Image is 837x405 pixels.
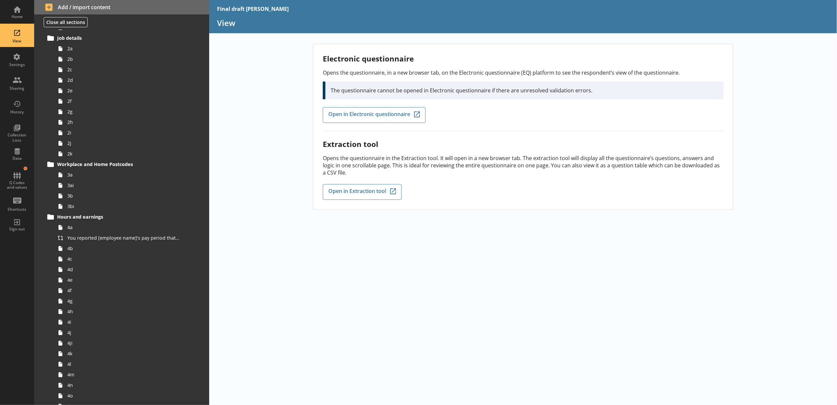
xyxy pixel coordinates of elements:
[55,96,209,107] a: 2f
[55,75,209,85] a: 2d
[55,285,209,296] a: 4f
[55,85,209,96] a: 2e
[57,35,177,41] span: Job details
[6,62,29,67] div: Settings
[67,151,179,157] span: 2k
[55,64,209,75] a: 2c
[45,33,209,43] a: Job details
[48,159,209,212] li: Workplace and Home Postcodes3a3ai3b3bi
[55,222,209,233] a: 4a
[67,224,179,230] span: 4a
[328,111,410,119] span: Open in Electronic questionnaire
[6,38,29,44] div: View
[67,287,179,294] span: 4f
[55,138,209,149] a: 2j
[55,170,209,180] a: 3a
[55,201,209,212] a: 3bi
[55,296,209,306] a: 4g
[55,128,209,138] a: 2i
[67,235,179,241] span: You reported [employee name]'s pay period that included [Reference Date] to be [Untitled answer]....
[55,359,209,369] a: 4l
[6,226,29,232] div: Sign out
[331,87,718,94] p: The questionnaire cannot be opened in Electronic questionnaire if there are unresolved validation...
[55,54,209,64] a: 2b
[67,245,179,251] span: 4b
[67,193,179,199] span: 3b
[67,77,179,83] span: 2d
[217,18,829,28] h1: View
[67,340,179,346] span: 4ji
[55,317,209,327] a: 4i
[67,319,179,325] span: 4i
[67,266,179,273] span: 4d
[67,298,179,304] span: 4g
[67,119,179,125] span: 2h
[55,391,209,401] a: 4o
[67,393,179,399] span: 4o
[45,4,198,11] span: Add / import content
[55,117,209,128] a: 2h
[67,382,179,388] span: 4n
[6,132,29,143] div: Collection Lists
[55,380,209,391] a: 4n
[55,348,209,359] a: 4k
[45,212,209,222] a: Hours and earnings
[67,256,179,262] span: 4c
[67,45,179,52] span: 2a
[217,5,289,12] div: Final draft [PERSON_NAME]
[55,275,209,285] a: 4e
[323,139,723,149] h2: Extraction tool
[45,159,209,170] a: Workplace and Home Postcodes
[55,338,209,348] a: 4ji
[67,172,179,178] span: 3a
[6,180,29,190] div: Q Codes and values
[67,203,179,209] span: 3bi
[323,107,426,123] a: Open in Electronic questionnaire
[55,107,209,117] a: 2g
[67,66,179,73] span: 2c
[55,43,209,54] a: 2a
[55,369,209,380] a: 4m
[67,350,179,357] span: 4k
[67,308,179,315] span: 4h
[6,109,29,115] div: History
[67,87,179,94] span: 2e
[55,243,209,254] a: 4b
[57,214,177,220] span: Hours and earnings
[55,233,209,243] a: You reported [employee name]'s pay period that included [Reference Date] to be [Untitled answer]....
[48,33,209,159] li: Job details2a2b2c2d2e2f2g2h2i2j2k
[67,140,179,146] span: 2j
[6,156,29,161] div: Data
[55,264,209,275] a: 4d
[67,130,179,136] span: 2i
[55,191,209,201] a: 3b
[323,155,723,176] p: Opens the questionnaire in the Extraction tool. It will open in a new browser tab. The extraction...
[67,108,179,115] span: 2g
[55,327,209,338] a: 4j
[44,17,88,27] button: Close all sections
[328,188,386,196] span: Open in Extraction tool
[55,180,209,191] a: 3ai
[67,182,179,188] span: 3ai
[323,69,723,76] p: Opens the questionnaire, in a new browser tab, on the Electronic questionnaire (EQ) platform to s...
[67,371,179,378] span: 4m
[6,86,29,91] div: Sharing
[55,149,209,159] a: 2k
[6,14,29,19] div: Home
[57,161,177,167] span: Workplace and Home Postcodes
[67,361,179,367] span: 4l
[323,184,402,200] a: Open in Extraction tool
[67,277,179,283] span: 4e
[55,306,209,317] a: 4h
[55,254,209,264] a: 4c
[6,207,29,212] div: Shortcuts
[67,56,179,62] span: 2b
[323,54,723,64] h2: Electronic questionnaire
[67,329,179,336] span: 4j
[67,98,179,104] span: 2f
